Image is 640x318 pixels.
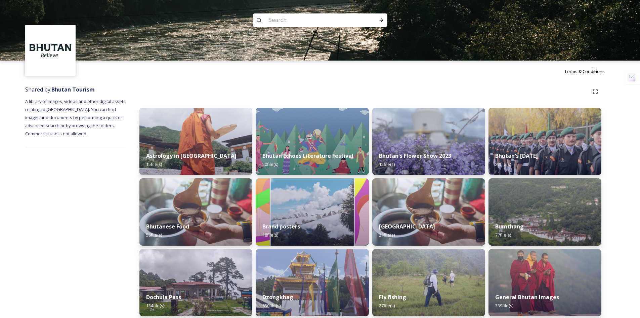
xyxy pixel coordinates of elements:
[262,223,300,230] strong: Brand posters
[146,152,237,160] strong: Astrology in [GEOGRAPHIC_DATA]
[495,303,513,309] span: 339 file(s)
[146,223,189,230] strong: Bhutanese Food
[488,178,601,246] img: Bumthang%2520180723%2520by%2520Amp%2520Sripimanwat-20.jpg
[265,13,357,28] input: Search
[256,108,369,175] img: Bhutan%2520Echoes7.jpg
[146,303,164,309] span: 134 file(s)
[25,98,127,137] span: A library of images, videos and other digital assets relating to [GEOGRAPHIC_DATA]. You can find ...
[379,293,406,301] strong: Fly fishing
[379,232,395,238] span: 21 file(s)
[139,178,252,246] img: Bumdeling%2520090723%2520by%2520Amp%2520Sripimanwat-4.jpg
[379,152,451,160] strong: Bhutan's Flower Show 2023
[51,86,95,93] strong: Bhutan Tourism
[495,161,511,167] span: 22 file(s)
[379,161,395,167] span: 15 file(s)
[372,108,485,175] img: Bhutan%2520Flower%2520Show2.jpg
[488,108,601,175] img: Bhutan%2520National%2520Day10.jpg
[26,26,75,75] img: BT_Logo_BB_Lockup_CMYK_High%2520Res.jpg
[564,67,615,75] a: Terms & Conditions
[25,86,95,93] span: Shared by:
[495,152,538,160] strong: Bhutan's [DATE]
[262,232,278,238] span: 18 file(s)
[146,161,162,167] span: 15 file(s)
[379,223,435,230] strong: [GEOGRAPHIC_DATA]
[495,223,524,230] strong: Bumthang
[146,293,181,301] strong: Dochula Pass
[564,68,605,74] span: Terms & Conditions
[379,303,395,309] span: 27 file(s)
[139,108,252,175] img: _SCH1465.jpg
[262,161,278,167] span: 50 file(s)
[495,232,511,238] span: 77 file(s)
[262,152,353,160] strong: Bhutan Echoes Literature Festival
[256,249,369,316] img: Festival%2520Header.jpg
[488,249,601,316] img: MarcusWestbergBhutanHiRes-23.jpg
[262,303,281,309] span: 650 file(s)
[256,178,369,246] img: Bhutan_Believe_800_1000_4.jpg
[146,232,162,238] span: 56 file(s)
[139,249,252,316] img: 2022-10-01%252011.41.43.jpg
[372,178,485,246] img: Bumdeling%2520090723%2520by%2520Amp%2520Sripimanwat-4%25202.jpg
[495,293,559,301] strong: General Bhutan Images
[262,293,293,301] strong: Dzongkhag
[372,249,485,316] img: by%2520Ugyen%2520Wangchuk14.JPG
